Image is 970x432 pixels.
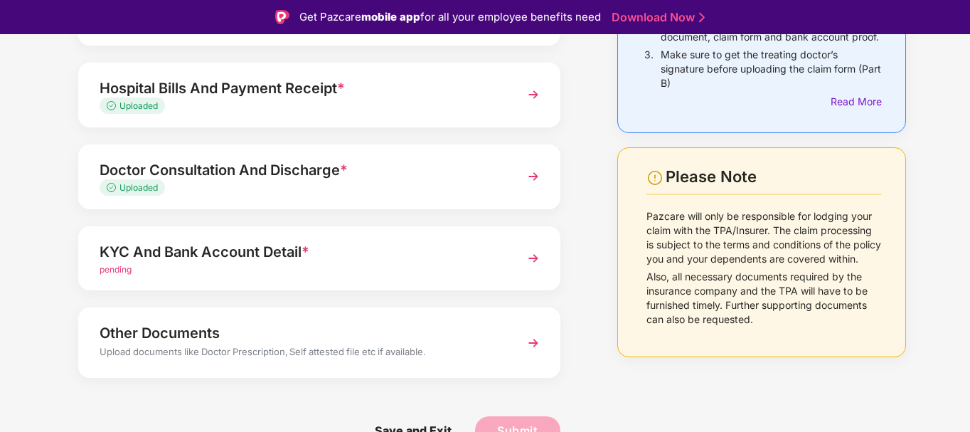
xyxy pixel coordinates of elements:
[666,167,881,186] div: Please Note
[521,82,546,107] img: svg+xml;base64,PHN2ZyBpZD0iTmV4dCIgeG1sbnM9Imh0dHA6Ly93d3cudzMub3JnLzIwMDAvc3ZnIiB3aWR0aD0iMzYiIG...
[100,77,502,100] div: Hospital Bills And Payment Receipt
[100,159,502,181] div: Doctor Consultation And Discharge
[361,10,420,23] strong: mobile app
[107,101,119,110] img: svg+xml;base64,PHN2ZyB4bWxucz0iaHR0cDovL3d3dy53My5vcmcvMjAwMC9zdmciIHdpZHRoPSIxMy4zMzMiIGhlaWdodD...
[100,264,132,275] span: pending
[119,100,158,111] span: Uploaded
[299,9,601,26] div: Get Pazcare for all your employee benefits need
[644,48,654,90] p: 3.
[521,164,546,189] img: svg+xml;base64,PHN2ZyBpZD0iTmV4dCIgeG1sbnM9Imh0dHA6Ly93d3cudzMub3JnLzIwMDAvc3ZnIiB3aWR0aD0iMzYiIG...
[699,10,705,25] img: Stroke
[521,330,546,356] img: svg+xml;base64,PHN2ZyBpZD0iTmV4dCIgeG1sbnM9Imh0dHA6Ly93d3cudzMub3JnLzIwMDAvc3ZnIiB3aWR0aD0iMzYiIG...
[612,10,700,25] a: Download Now
[119,182,158,193] span: Uploaded
[646,270,882,327] p: Also, all necessary documents required by the insurance company and the TPA will have to be furni...
[646,209,882,266] p: Pazcare will only be responsible for lodging your claim with the TPA/Insurer. The claim processin...
[646,169,663,186] img: svg+xml;base64,PHN2ZyBpZD0iV2FybmluZ18tXzI0eDI0IiBkYXRhLW5hbWU9Ildhcm5pbmcgLSAyNHgyNCIgeG1sbnM9Im...
[100,241,502,263] div: KYC And Bank Account Detail
[100,322,502,344] div: Other Documents
[661,48,881,90] p: Make sure to get the treating doctor’s signature before uploading the claim form (Part B)
[100,344,502,363] div: Upload documents like Doctor Prescription, Self attested file etc if available.
[831,94,881,110] div: Read More
[107,183,119,192] img: svg+xml;base64,PHN2ZyB4bWxucz0iaHR0cDovL3d3dy53My5vcmcvMjAwMC9zdmciIHdpZHRoPSIxMy4zMzMiIGhlaWdodD...
[275,10,289,24] img: Logo
[521,246,546,271] img: svg+xml;base64,PHN2ZyBpZD0iTmV4dCIgeG1sbnM9Imh0dHA6Ly93d3cudzMub3JnLzIwMDAvc3ZnIiB3aWR0aD0iMzYiIG...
